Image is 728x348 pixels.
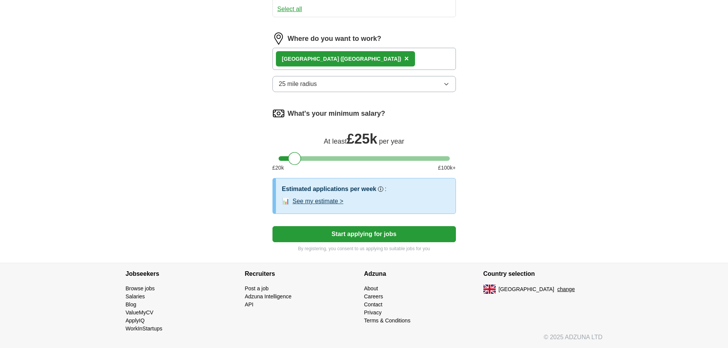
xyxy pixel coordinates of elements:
[404,53,409,65] button: ×
[324,138,347,145] span: At least
[272,107,285,120] img: salary.png
[282,56,339,62] strong: [GEOGRAPHIC_DATA]
[385,185,386,194] h3: :
[379,138,404,145] span: per year
[126,317,145,324] a: ApplyIQ
[347,131,377,147] span: £ 25k
[499,285,555,293] span: [GEOGRAPHIC_DATA]
[282,197,290,206] span: 📊
[364,285,378,291] a: About
[364,293,383,299] a: Careers
[126,293,145,299] a: Salaries
[404,54,409,63] span: ×
[272,226,456,242] button: Start applying for jobs
[279,79,317,89] span: 25 mile radius
[277,5,302,14] button: Select all
[126,285,155,291] a: Browse jobs
[120,333,609,348] div: © 2025 ADZUNA LTD
[272,164,284,172] span: £ 20 k
[126,301,136,308] a: Blog
[272,32,285,45] img: location.png
[483,263,603,285] h4: Country selection
[282,185,376,194] h3: Estimated applications per week
[364,317,410,324] a: Terms & Conditions
[364,309,382,316] a: Privacy
[245,301,254,308] a: API
[340,56,401,62] span: ([GEOGRAPHIC_DATA])
[126,309,154,316] a: ValueMyCV
[288,108,385,119] label: What's your minimum salary?
[364,301,383,308] a: Contact
[483,285,496,294] img: UK flag
[272,245,456,252] p: By registering, you consent to us applying to suitable jobs for you
[272,76,456,92] button: 25 mile radius
[293,197,344,206] button: See my estimate >
[245,293,292,299] a: Adzuna Intelligence
[288,34,381,44] label: Where do you want to work?
[245,285,269,291] a: Post a job
[126,325,162,332] a: WorkInStartups
[557,285,575,293] button: change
